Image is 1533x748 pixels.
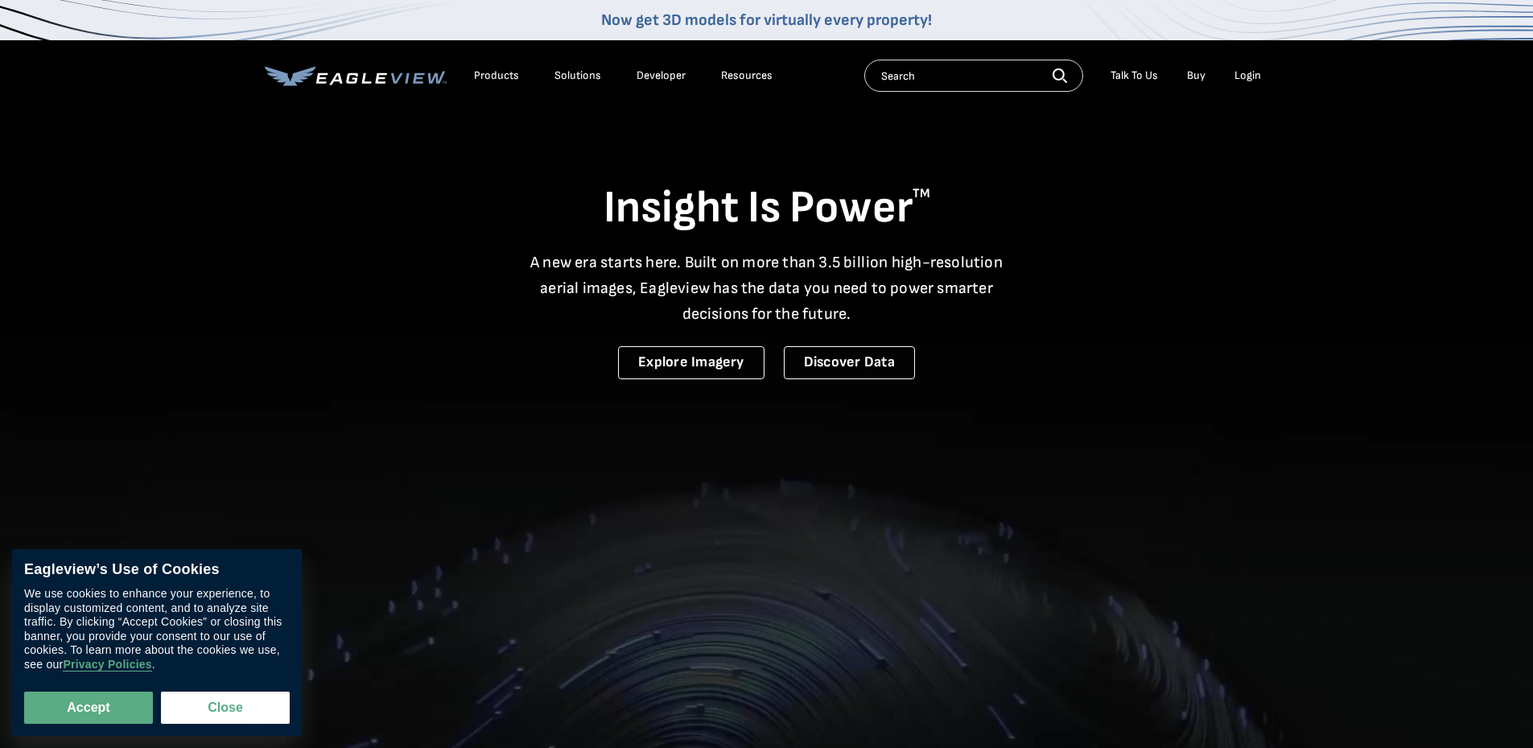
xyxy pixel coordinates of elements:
[63,658,151,672] a: Privacy Policies
[474,68,519,83] div: Products
[521,250,1013,327] p: A new era starts here. Built on more than 3.5 billion high-resolution aerial images, Eagleview ha...
[864,60,1083,92] input: Search
[784,346,915,379] a: Discover Data
[913,186,930,201] sup: TM
[24,692,153,724] button: Accept
[721,68,773,83] div: Resources
[265,180,1269,237] h1: Insight Is Power
[24,587,290,672] div: We use cookies to enhance your experience, to display customized content, and to analyze site tra...
[1187,68,1205,83] a: Buy
[1234,68,1261,83] div: Login
[637,68,686,83] a: Developer
[554,68,601,83] div: Solutions
[24,561,290,579] div: Eagleview’s Use of Cookies
[601,10,932,30] a: Now get 3D models for virtually every property!
[1111,68,1158,83] div: Talk To Us
[161,692,290,724] button: Close
[618,346,764,379] a: Explore Imagery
